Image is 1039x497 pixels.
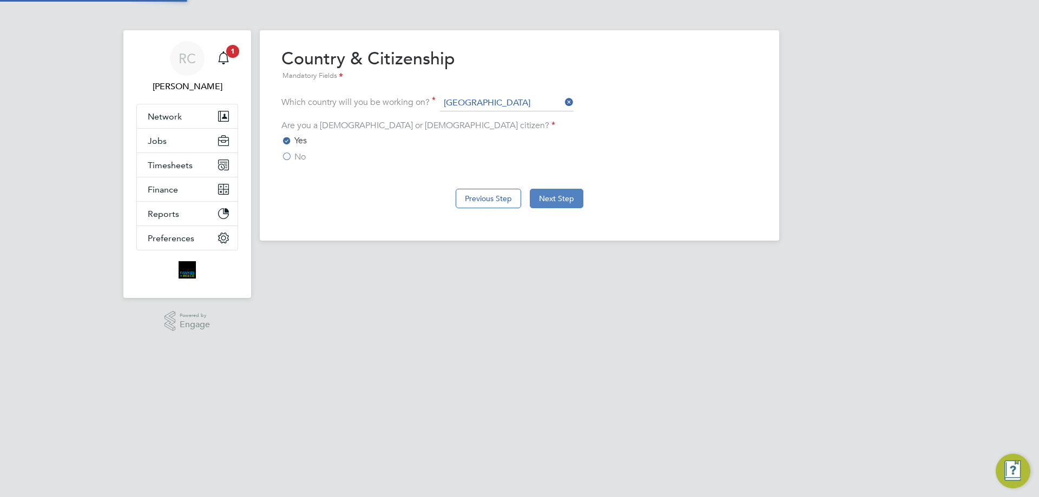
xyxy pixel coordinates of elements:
button: Jobs [137,129,238,153]
div: Mandatory Fields [281,70,455,82]
span: No [294,151,306,162]
a: Powered byEngage [165,311,211,332]
span: Timesheets [148,160,193,170]
button: Reports [137,202,238,226]
span: Jobs [148,136,167,146]
span: Powered by [180,311,210,320]
label: Are you a [DEMOGRAPHIC_DATA] or [DEMOGRAPHIC_DATA] citizen? [281,120,555,131]
button: Preferences [137,226,238,250]
span: Reports [148,209,179,219]
button: Timesheets [137,153,238,177]
a: Go to home page [136,261,238,279]
span: Preferences [148,233,194,243]
a: 1 [213,41,234,76]
label: Which country will you be working on? [281,97,436,108]
span: Robyn Clarke [136,80,238,93]
span: Yes [294,135,307,146]
button: Previous Step [456,189,521,208]
button: Network [137,104,238,128]
span: Finance [148,184,178,195]
a: RC[PERSON_NAME] [136,41,238,93]
input: Search for... [440,95,574,111]
span: 1 [226,45,239,58]
span: Engage [180,320,210,329]
span: RC [179,51,196,65]
h2: Country & Citizenship [281,48,455,82]
img: bromak-logo-retina.png [179,261,196,279]
button: Finance [137,177,238,201]
nav: Main navigation [123,30,251,298]
button: Engage Resource Center [996,454,1030,488]
button: Next Step [530,189,583,208]
span: Network [148,111,182,122]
